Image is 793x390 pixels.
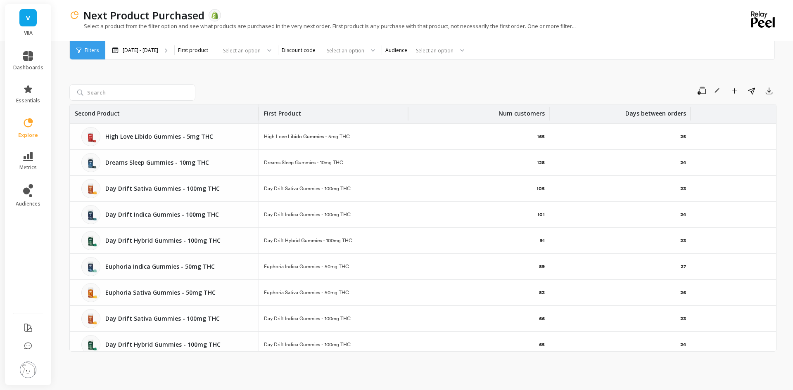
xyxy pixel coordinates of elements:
p: 91 [540,237,545,244]
p: Euphoria Indica Gummies - 50mg THC [264,263,349,270]
p: Second Product [75,104,120,118]
p: 65 [539,341,545,348]
p: 23 [680,185,686,192]
p: VIIA [13,30,43,36]
img: high-love-libido-gummies-5mg-thc-381255.png [81,127,100,146]
img: day-drift-indica-gummies-100mg-thc-260281.png [81,205,100,224]
img: day-drift-hybrid-gummies-100mg-thc-733545.png [81,335,100,354]
p: 24 [680,211,686,218]
span: dashboards [13,64,43,71]
span: explore [18,132,38,139]
p: 128 [537,159,545,166]
img: euphoria-sativa-gummies-50mg-thc-468368.png [81,283,100,302]
p: Euphoria Sativa Gummies - 50mg THC [105,288,249,297]
span: essentials [16,97,40,104]
img: profile picture [20,362,36,378]
img: day-drift-sativa-gummies-100mg-thc-462162.png [81,309,100,328]
span: audiences [16,201,40,207]
p: 105 [537,185,545,192]
p: Next Product Purchased [83,8,204,22]
p: Day Drift Hybrid Gummies - 100mg THC [264,237,352,244]
p: 66 [539,315,545,322]
p: 101 [537,211,545,218]
span: Filters [85,47,99,54]
p: Day Drift Indica Gummies - 100mg THC [264,341,351,348]
img: header icon [69,10,79,20]
p: 25 [680,133,686,140]
p: 23 [680,237,686,244]
img: euphoria-indica-gummies-50mg-thc-880738.png [81,257,100,276]
p: 26 [680,289,686,296]
p: Num customers [499,104,545,118]
p: 24 [680,159,686,166]
span: V [26,13,30,23]
p: 83 [539,289,545,296]
p: Euphoria Indica Gummies - 50mg THC [105,262,249,271]
p: Day Drift Sativa Gummies - 100mg THC [105,314,249,323]
p: [DATE] - [DATE] [123,47,158,54]
p: First Product [264,104,301,118]
p: 89 [539,263,545,270]
p: Day Drift Indica Gummies - 100mg THC [264,211,351,218]
p: 165 [537,133,545,140]
span: metrics [19,164,37,171]
p: Dreams Sleep Gummies - 10mg THC [264,159,343,166]
p: 27 [681,263,686,270]
p: 24 [680,341,686,348]
p: High Love Libido Gummies - 5mg THC [264,133,350,140]
img: api.shopify.svg [211,12,218,19]
img: day-drift-sativa-gummies-100mg-thc-462162.png [81,179,100,198]
p: Day Drift Indica Gummies - 100mg THC [105,210,249,219]
p: Day Drift Sativa Gummies - 100mg THC [264,185,351,192]
input: Search [69,84,195,101]
p: Dreams Sleep Gummies - 10mg THC [105,158,249,167]
p: Day Drift Hybrid Gummies - 100mg THC [105,340,249,349]
p: Days between orders [625,104,686,118]
p: Day Drift Sativa Gummies - 100mg THC [105,184,249,193]
img: day-drift-hybrid-gummies-100mg-thc-733545.png [81,231,100,250]
img: dreams-sleep-gummies-10mg-thc-868099.png [81,153,100,172]
p: Select a product from the filter option and see what products are purchased in the very next orde... [69,22,576,30]
p: High Love Libido Gummies - 5mg THC [105,132,249,141]
p: Day Drift Indica Gummies - 100mg THC [264,315,351,322]
p: Day Drift Hybrid Gummies - 100mg THC [105,236,249,245]
p: Euphoria Sativa Gummies - 50mg THC [264,289,349,296]
p: 23 [680,315,686,322]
